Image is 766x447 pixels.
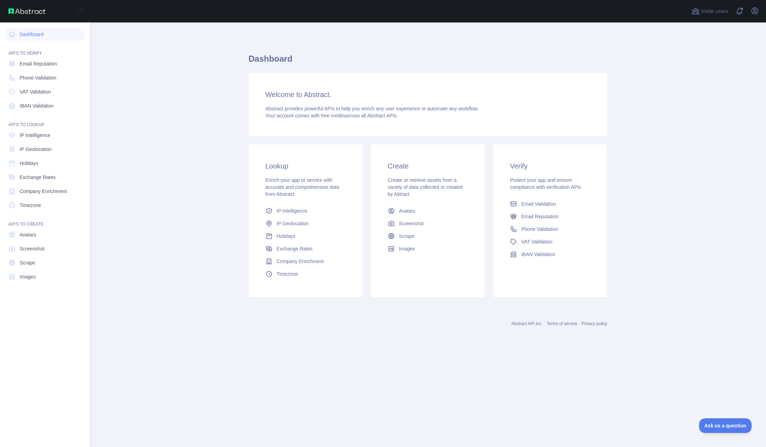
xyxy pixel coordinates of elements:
[20,273,36,280] span: Images
[385,205,471,217] a: Avatars
[20,259,35,266] span: Scrape
[385,230,471,242] a: Scrape
[6,28,84,41] a: Dashboard
[399,233,414,240] span: Scrape
[6,99,84,112] a: IBAN Validation
[510,177,581,190] span: Protect your app and ensure compliance with verification APIs
[388,177,463,197] span: Create or retrieve assets from a variety of data collected or created by Abtract
[690,6,730,17] button: Invite users
[399,220,424,227] span: Screenshot
[265,161,346,171] h3: Lookup
[321,113,345,118] span: free credits
[521,251,555,258] span: IBAN Validation
[507,210,593,223] a: Email Reputation
[507,198,593,210] a: Email Validation
[263,230,349,242] a: Holidays
[265,90,591,99] h3: Welcome to Abstract.
[20,132,50,139] span: IP Intelligence
[6,171,84,184] a: Exchange Rates
[6,185,84,198] a: Company Enrichment
[20,102,54,109] span: IBAN Validation
[510,161,590,171] h3: Verify
[8,8,46,14] img: Abstract API
[6,129,84,142] a: IP Intelligence
[277,233,296,240] span: Holidays
[521,238,552,245] span: VAT Validation
[6,85,84,98] a: VAT Validation
[521,200,556,207] span: Email Validation
[6,213,84,227] div: API'S TO CREATE
[20,245,44,252] span: Screenshot
[507,248,593,261] a: IBAN Validation
[6,242,84,255] a: Screenshot
[6,199,84,212] a: Timezone
[521,213,559,220] span: Email Reputation
[701,7,728,15] span: Invite users
[385,242,471,255] a: Images
[6,256,84,269] a: Scrape
[277,245,313,252] span: Exchange Rates
[265,106,479,111] span: Abstract provides powerful APIs to help you enrich any user experience or automate any workflow.
[277,258,324,265] span: Company Enrichment
[399,207,415,214] span: Avatars
[6,143,84,156] a: IP Geolocation
[388,161,468,171] h3: Create
[20,60,57,67] span: Email Reputation
[547,321,577,326] a: Terms of service
[249,53,607,70] h1: Dashboard
[263,205,349,217] a: IP Intelligence
[511,321,543,326] a: Abstract API Inc.
[20,146,52,153] span: IP Geolocation
[399,245,415,252] span: Images
[6,57,84,70] a: Email Reputation
[20,160,39,167] span: Holidays
[20,188,67,195] span: Company Enrichment
[20,88,51,95] span: VAT Validation
[20,74,56,81] span: Phone Validation
[6,270,84,283] a: Images
[277,220,309,227] span: IP Geolocation
[521,226,558,233] span: Phone Validation
[6,228,84,241] a: Avatars
[699,418,752,433] iframe: Toggle Customer Support
[263,217,349,230] a: IP Geolocation
[20,202,41,209] span: Timezone
[263,268,349,280] a: Timezone
[20,174,56,181] span: Exchange Rates
[507,235,593,248] a: VAT Validation
[385,217,471,230] a: Screenshot
[277,270,298,277] span: Timezone
[6,71,84,84] a: Phone Validation
[265,113,398,118] span: Your account comes with across all Abstract APIs.
[6,114,84,128] div: API'S TO LOOKUP
[265,177,339,197] span: Enrich your app or service with accurate and comprehensive data from Abstract
[277,207,308,214] span: IP Intelligence
[6,42,84,56] div: API'S TO VERIFY
[20,231,36,238] span: Avatars
[6,157,84,170] a: Holidays
[263,242,349,255] a: Exchange Rates
[263,255,349,268] a: Company Enrichment
[507,223,593,235] a: Phone Validation
[581,321,607,326] a: Privacy policy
